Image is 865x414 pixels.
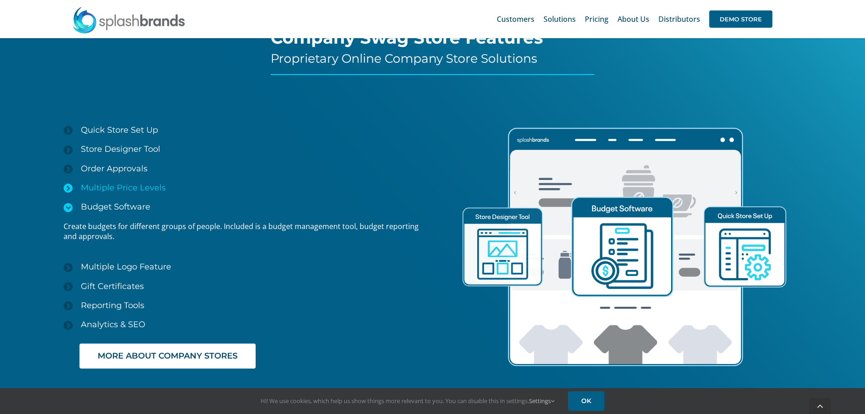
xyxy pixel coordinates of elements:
span: Distributors [658,15,700,23]
span: Gift Certificates [81,281,144,291]
a: Multiple Price Levels [64,178,432,197]
span: Solutions [544,15,576,23]
img: SplashBrands.com Logo [72,6,186,34]
nav: Main Menu Sticky [497,5,772,34]
span: Customers [497,15,534,23]
a: Store Designer Tool [64,140,432,159]
span: Multiple Logo Feature [81,262,171,272]
span: Quick Store Set Up [81,125,158,135]
span: Analytics & SEO [81,319,145,329]
p: Create budgets for different groups of people. Included is a budget management tool, budget repor... [64,221,432,242]
a: Multiple Logo Feature [64,257,432,276]
span: Reporting Tools [81,300,144,310]
a: Order Approvals [64,159,432,178]
a: Pricing [585,5,608,34]
span: DEMO STORE [709,10,772,28]
a: Analytics & SEO [64,315,432,334]
span: Order Approvals [81,164,148,174]
a: Customers [497,5,534,34]
a: Quick Store Set Up [64,120,432,140]
a: MORE ABOUT COMPANY STORES [79,344,256,369]
span: Budget Software [81,202,150,212]
span: Store Designer Tool [81,144,160,154]
span: Multiple Price Levels [81,183,166,193]
a: Settings [529,397,554,405]
span: Proprietary Online Company Store Solutions [271,51,537,66]
span: MORE ABOUT COMPANY STORES [98,351,237,361]
span: Pricing [585,15,608,23]
a: Reporting Tools [64,296,432,315]
a: DEMO STORE [709,5,772,34]
a: Gift Certificates [64,277,432,296]
a: Budget Software [64,197,432,216]
a: OK [568,391,604,411]
span: Hi! We use cookies, which help us show things more relevant to you. You can disable this in setti... [261,397,554,405]
span: About Us [618,15,649,23]
a: Distributors [658,5,700,34]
